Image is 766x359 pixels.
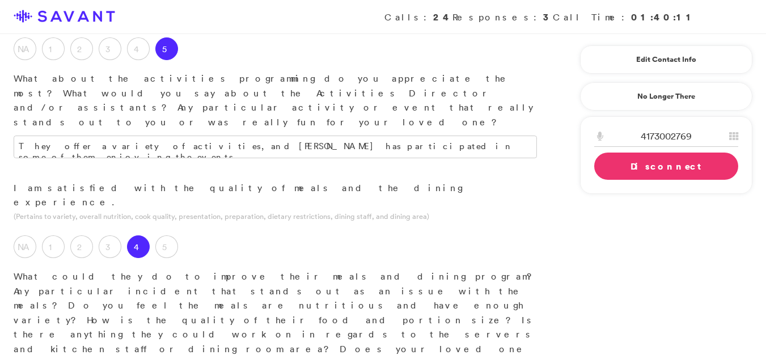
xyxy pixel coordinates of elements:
[127,37,150,60] label: 4
[14,71,537,129] p: What about the activities programming do you appreciate the most? What would you say about the Ac...
[99,235,121,258] label: 3
[155,235,178,258] label: 5
[99,37,121,60] label: 3
[580,82,752,111] a: No Longer There
[631,11,696,23] strong: 01:40:11
[433,11,452,23] strong: 24
[14,211,537,222] p: (Pertains to variety, overall nutrition, cook quality, presentation, preparation, dietary restric...
[14,235,36,258] label: NA
[14,37,36,60] label: NA
[42,37,65,60] label: 1
[70,37,93,60] label: 2
[594,153,738,180] a: Disconnect
[14,181,537,210] p: I am satisfied with the quality of meals and the dining experience.
[155,37,178,60] label: 5
[594,50,738,69] a: Edit Contact Info
[70,235,93,258] label: 2
[127,235,150,258] label: 4
[543,11,553,23] strong: 3
[42,235,65,258] label: 1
